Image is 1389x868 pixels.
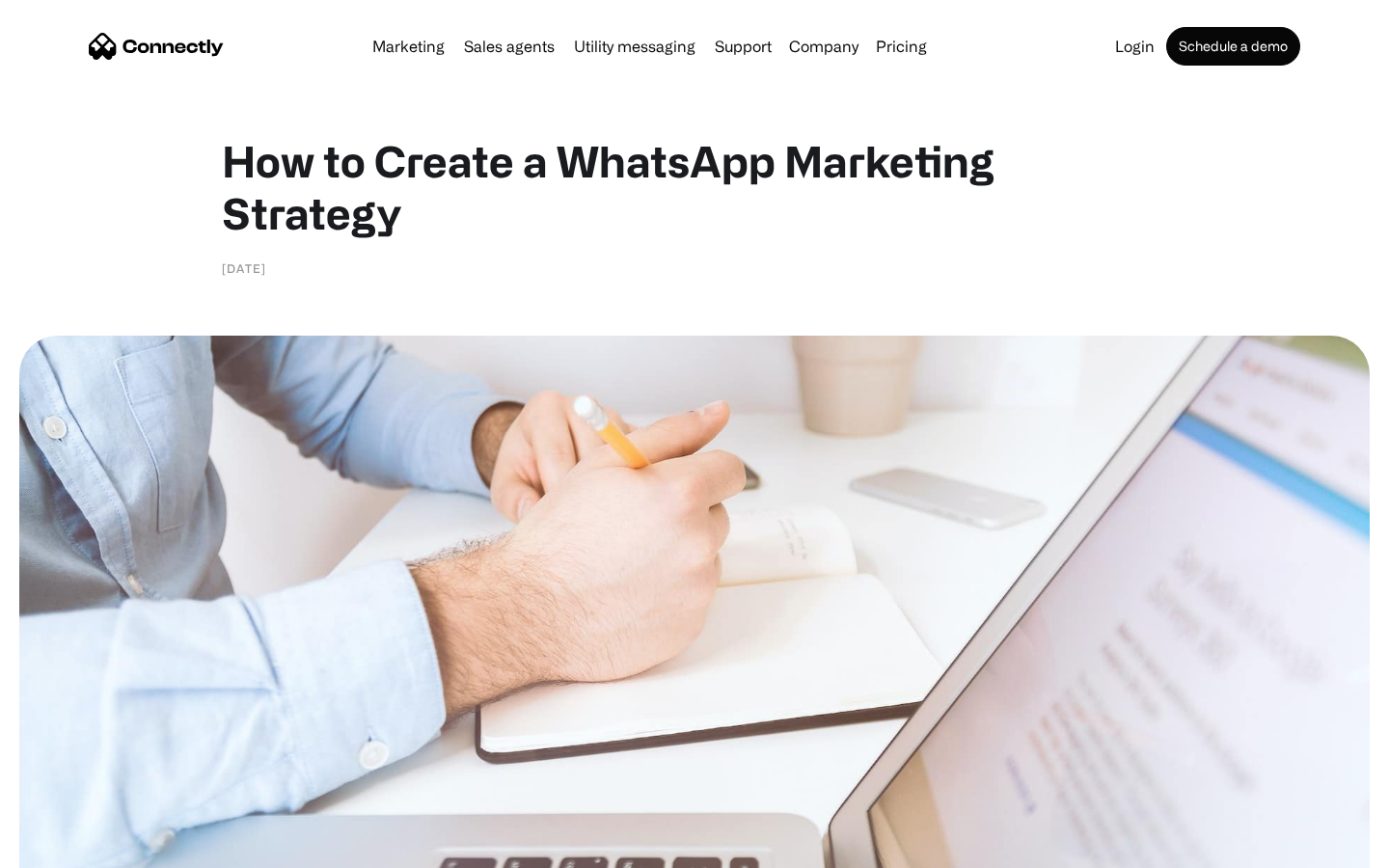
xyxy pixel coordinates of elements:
a: Login [1107,39,1162,54]
a: Schedule a demo [1166,27,1300,66]
a: Marketing [365,39,452,54]
a: Pricing [868,39,935,54]
div: Company [789,33,858,60]
a: Support [707,39,779,54]
a: Utility messaging [566,39,703,54]
h1: How to Create a WhatsApp Marketing Strategy [222,135,1167,239]
aside: Language selected: English [19,834,116,861]
div: [DATE] [222,258,266,278]
ul: Language list [39,834,116,861]
a: Sales agents [456,39,562,54]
